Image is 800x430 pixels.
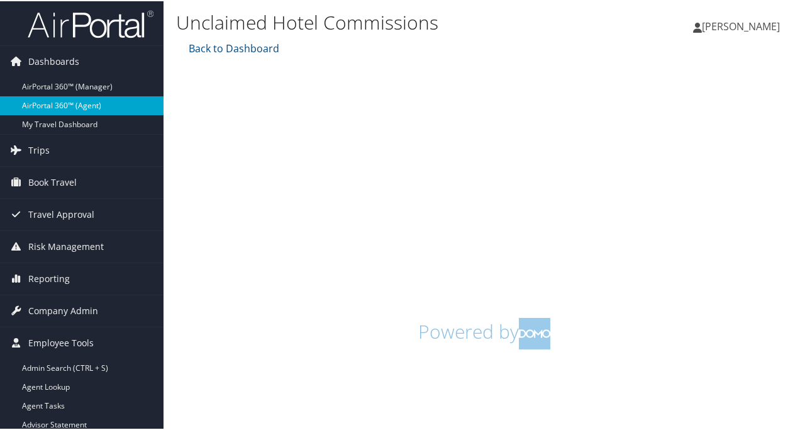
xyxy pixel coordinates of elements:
span: Company Admin [28,294,98,325]
span: Trips [28,133,50,165]
span: Travel Approval [28,198,94,229]
span: Dashboards [28,45,79,76]
a: [PERSON_NAME] [693,6,792,44]
span: [PERSON_NAME] [702,18,780,32]
span: Employee Tools [28,326,94,358]
span: Risk Management [28,230,104,261]
h1: Unclaimed Hotel Commissions [176,8,587,35]
span: Reporting [28,262,70,293]
img: airportal-logo.png [28,8,153,38]
span: Book Travel [28,166,77,197]
img: domo-logo.png [519,317,550,348]
a: Back to Dashboard [186,40,279,54]
h1: Powered by [186,317,783,348]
